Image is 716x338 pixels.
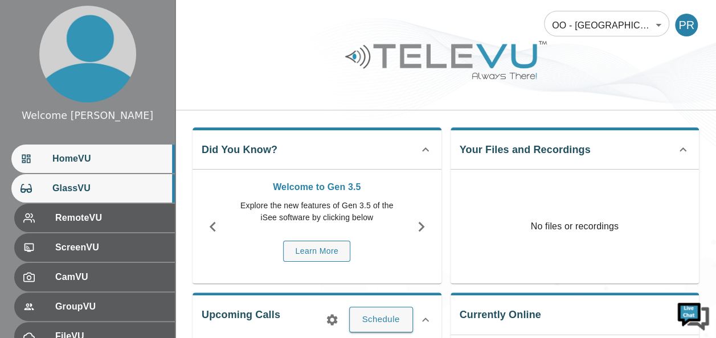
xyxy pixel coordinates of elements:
span: RemoteVU [55,211,166,225]
img: profile.png [39,6,136,102]
span: HomeVU [52,152,166,166]
button: Schedule [349,307,413,332]
div: ScreenVU [14,233,175,262]
div: CamVU [14,263,175,291]
span: We're online! [66,98,157,213]
div: GroupVU [14,292,175,321]
img: d_736959983_company_1615157101543_736959983 [19,53,48,81]
p: Welcome to Gen 3.5 [239,180,395,194]
span: GlassVU [52,182,166,195]
div: Welcome [PERSON_NAME] [22,108,153,123]
textarea: Type your message and hit 'Enter' [6,221,217,261]
div: HomeVU [11,145,175,173]
div: Minimize live chat window [187,6,214,33]
div: GlassVU [11,174,175,203]
span: GroupVU [55,300,166,314]
img: Chat Widget [676,298,710,332]
span: CamVU [55,270,166,284]
div: OO - [GEOGRAPHIC_DATA] - F. Simba [544,9,669,41]
img: Logo [343,36,549,84]
div: RemoteVU [14,204,175,232]
div: Chat with us now [59,60,191,75]
p: Explore the new features of Gen 3.5 of the iSee software by clicking below [239,200,395,224]
div: PR [675,14,698,36]
button: Learn More [283,241,350,262]
p: No files or recordings [451,170,699,283]
span: ScreenVU [55,241,166,254]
